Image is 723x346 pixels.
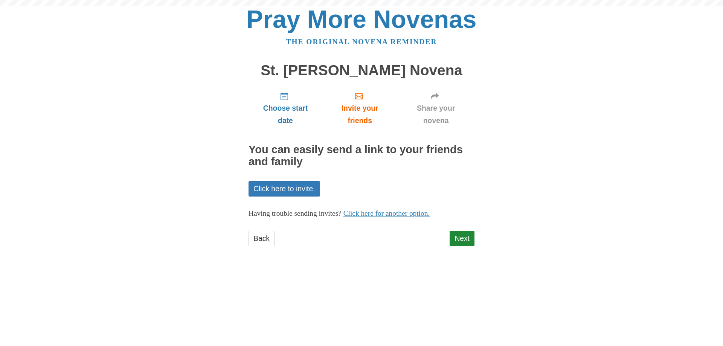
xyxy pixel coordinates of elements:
h1: St. [PERSON_NAME] Novena [249,62,474,79]
span: Share your novena [405,102,467,127]
a: Back [249,231,275,246]
a: Choose start date [249,86,322,131]
a: Click here for another option. [343,209,430,217]
a: Share your novena [397,86,474,131]
a: Next [450,231,474,246]
a: The original novena reminder [286,38,437,46]
a: Pray More Novenas [247,5,477,33]
a: Click here to invite. [249,181,320,197]
h2: You can easily send a link to your friends and family [249,144,474,168]
a: Invite your friends [322,86,397,131]
span: Choose start date [256,102,315,127]
span: Invite your friends [330,102,390,127]
span: Having trouble sending invites? [249,209,342,217]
